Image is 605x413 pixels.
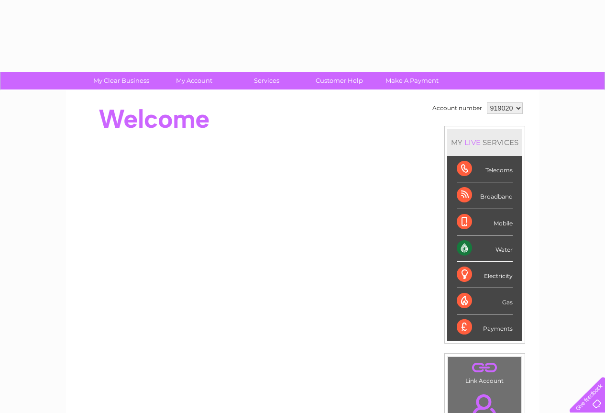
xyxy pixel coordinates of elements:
[457,314,513,340] div: Payments
[154,72,233,89] a: My Account
[451,359,519,376] a: .
[457,209,513,235] div: Mobile
[457,235,513,262] div: Water
[227,72,306,89] a: Services
[300,72,379,89] a: Customer Help
[373,72,451,89] a: Make A Payment
[462,138,483,147] div: LIVE
[430,100,484,116] td: Account number
[82,72,161,89] a: My Clear Business
[457,182,513,209] div: Broadband
[448,357,522,387] td: Link Account
[457,288,513,314] div: Gas
[447,129,522,156] div: MY SERVICES
[457,156,513,182] div: Telecoms
[457,262,513,288] div: Electricity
